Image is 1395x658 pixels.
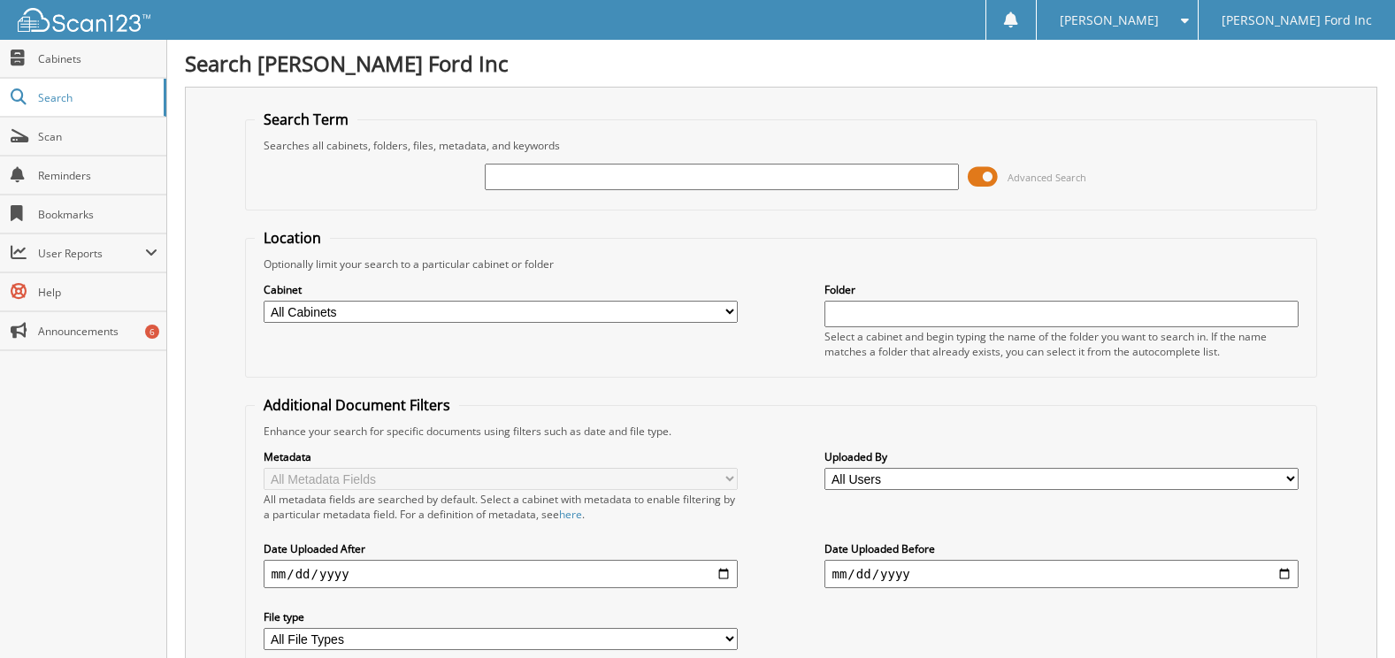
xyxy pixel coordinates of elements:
div: Optionally limit your search to a particular cabinet or folder [255,256,1307,272]
span: [PERSON_NAME] Ford Inc [1222,15,1372,26]
div: Searches all cabinets, folders, files, metadata, and keywords [255,138,1307,153]
a: here [559,507,582,522]
span: Bookmarks [38,207,157,222]
input: start [264,560,737,588]
span: Cabinets [38,51,157,66]
span: Help [38,285,157,300]
h1: Search [PERSON_NAME] Ford Inc [185,49,1377,78]
div: Select a cabinet and begin typing the name of the folder you want to search in. If the name match... [824,329,1298,359]
legend: Location [255,228,330,248]
span: Reminders [38,168,157,183]
label: Metadata [264,449,737,464]
span: Advanced Search [1008,171,1086,184]
span: Announcements [38,324,157,339]
span: [PERSON_NAME] [1060,15,1159,26]
div: 6 [145,325,159,339]
span: Scan [38,129,157,144]
legend: Search Term [255,110,357,129]
label: Date Uploaded After [264,541,737,556]
input: end [824,560,1298,588]
img: scan123-logo-white.svg [18,8,150,32]
label: Cabinet [264,282,737,297]
label: File type [264,609,737,624]
label: Folder [824,282,1298,297]
label: Uploaded By [824,449,1298,464]
span: Search [38,90,155,105]
div: Enhance your search for specific documents using filters such as date and file type. [255,424,1307,439]
legend: Additional Document Filters [255,395,459,415]
label: Date Uploaded Before [824,541,1298,556]
span: User Reports [38,246,145,261]
iframe: Chat Widget [1307,573,1395,658]
div: All metadata fields are searched by default. Select a cabinet with metadata to enable filtering b... [264,492,737,522]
